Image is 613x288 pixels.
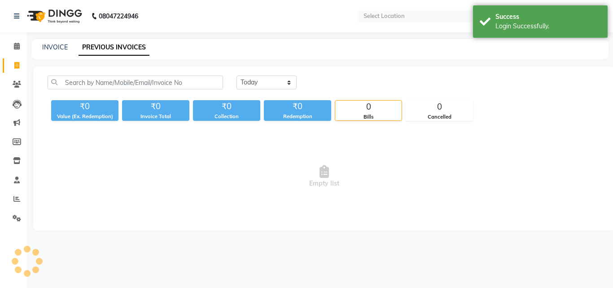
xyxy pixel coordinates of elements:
input: Search by Name/Mobile/Email/Invoice No [48,75,223,89]
div: Collection [193,113,260,120]
div: 0 [335,101,402,113]
div: Success [495,12,601,22]
div: Invoice Total [122,113,189,120]
div: ₹0 [51,100,118,113]
div: ₹0 [122,100,189,113]
a: INVOICE [42,43,68,51]
a: PREVIOUS INVOICES [79,40,149,56]
b: 08047224946 [99,4,138,29]
div: Redemption [264,113,331,120]
div: Select Location [363,12,405,21]
div: ₹0 [193,100,260,113]
div: Login Successfully. [495,22,601,31]
div: ₹0 [264,100,331,113]
div: Cancelled [406,113,473,121]
div: Value (Ex. Redemption) [51,113,118,120]
img: logo [23,4,84,29]
div: Bills [335,113,402,121]
span: Empty list [48,132,601,222]
div: 0 [406,101,473,113]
